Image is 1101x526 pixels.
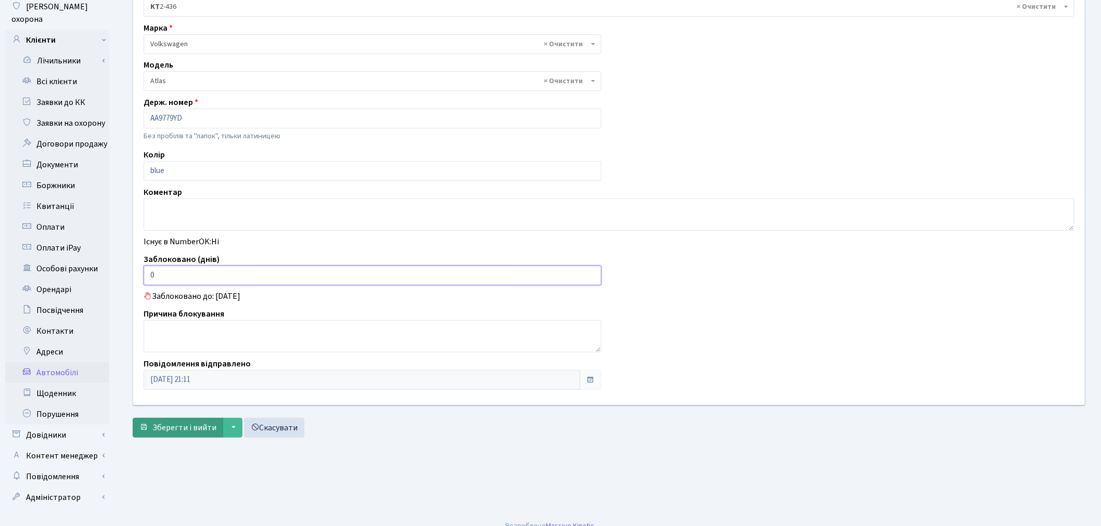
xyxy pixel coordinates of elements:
b: КТ [150,2,160,12]
a: Заявки на охорону [5,113,109,134]
a: Оплати iPay [5,238,109,258]
p: Без пробілів та "лапок", тільки латиницею [144,130,601,142]
a: Лічильники [12,50,109,71]
span: Atlas [144,71,601,91]
a: Документи [5,154,109,175]
a: Клієнти [5,30,109,50]
label: Коментар [144,186,182,199]
a: Повідомлення [5,466,109,487]
label: Заблоковано (днів) [144,253,220,266]
label: Держ. номер [144,96,198,109]
a: Контент менеджер [5,445,109,466]
span: Зберегти і вийти [152,422,216,433]
a: Оплати [5,217,109,238]
a: Особові рахунки [5,258,109,279]
label: Причина блокування [144,308,224,320]
a: Орендарі [5,279,109,300]
a: Контакти [5,321,109,341]
a: Договори продажу [5,134,109,154]
a: Автомобілі [5,362,109,383]
a: Всі клієнти [5,71,109,92]
a: Порушення [5,404,109,425]
a: Скасувати [244,418,304,438]
label: Марка [144,22,173,34]
label: Повідомлення відправлено [144,358,251,370]
div: Заблоковано до: [DATE] [136,290,1082,303]
a: Заявки до КК [5,92,109,113]
span: Видалити всі елементи [544,39,583,49]
button: Зберегти і вийти [133,418,223,438]
a: Адреси [5,341,109,362]
div: Існує в NumberOK: [136,235,1082,248]
label: Колір [144,149,165,161]
a: Щоденник [5,383,109,404]
a: Довідники [5,425,109,445]
span: Видалити всі елементи [544,76,583,86]
span: Ні [211,236,219,247]
a: Боржники [5,175,109,196]
a: Посвідчення [5,300,109,321]
a: Адміністратор [5,487,109,508]
span: <b>КТ</b>&nbsp;&nbsp;&nbsp;&nbsp;2-436 [150,2,1061,12]
span: Видалити всі елементи [1017,2,1056,12]
span: Atlas [150,76,588,86]
span: Volkswagen [150,39,588,49]
a: Квитанції [5,196,109,217]
label: Модель [144,59,173,71]
span: Volkswagen [144,34,601,54]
